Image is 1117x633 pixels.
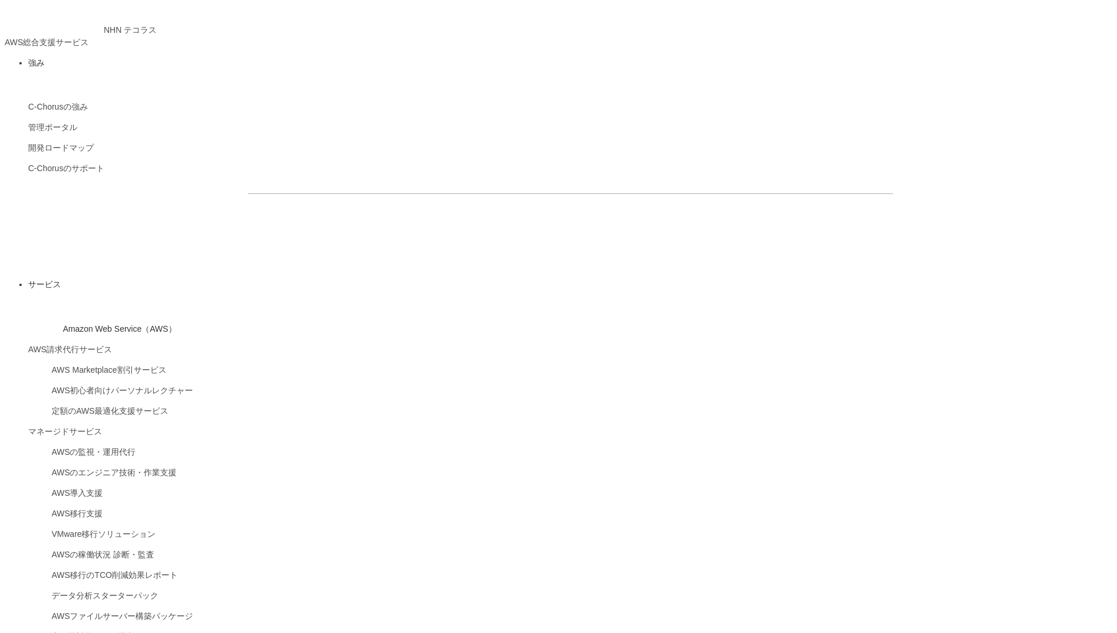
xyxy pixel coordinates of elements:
a: データ分析スターターパック [52,591,158,600]
p: 強み [28,57,1112,69]
a: VMware移行ソリューション [52,529,155,539]
a: C-Chorusのサポート [28,164,104,173]
a: AWSの稼働状況 診断・監査 [52,550,154,559]
a: AWS移行支援 [52,509,103,518]
a: マネージドサービス [28,427,102,436]
p: サービス [28,278,1112,291]
a: 定額のAWS最適化支援サービス [52,406,168,416]
a: AWS総合支援サービス C-ChorusNHN テコラスAWS総合支援サービス [5,25,157,47]
a: AWSファイルサーバー構築パッケージ [52,611,193,621]
a: 資料を請求する [377,213,565,241]
a: AWS導入支援 [52,488,103,498]
a: 開発ロードマップ [28,143,94,152]
a: まずは相談する [576,213,764,241]
a: 管理ポータル [28,122,77,132]
a: AWS初心者向けパーソナルレクチャー [52,386,193,395]
a: AWSのエンジニア技術・作業支援 [52,468,176,477]
a: AWSの監視・運用代行 [52,447,135,457]
a: AWS請求代行サービス [28,345,112,354]
a: C-Chorusの強み [28,102,88,111]
img: Amazon Web Service（AWS） [28,299,61,332]
img: AWS総合支援サービス C-Chorus [5,5,104,33]
span: Amazon Web Service（AWS） [63,324,176,333]
a: AWS Marketplace割引サービス [52,365,167,375]
a: AWS移行のTCO削減効果レポート [52,570,178,580]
